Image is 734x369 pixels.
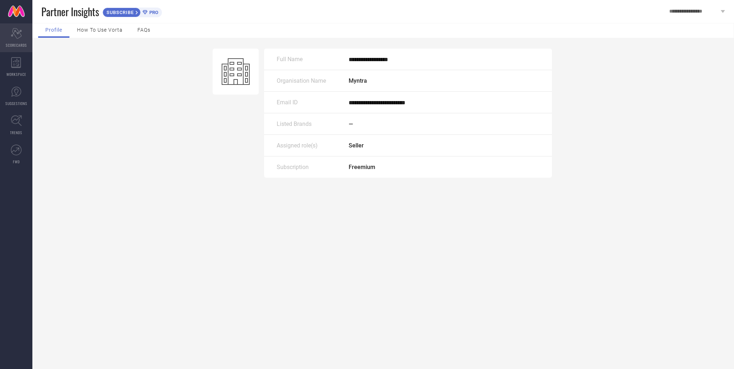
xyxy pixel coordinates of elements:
[5,101,27,106] span: SUGGESTIONS
[103,10,136,15] span: SUBSCRIBE
[277,99,298,106] span: Email ID
[41,4,99,19] span: Partner Insights
[45,27,62,33] span: Profile
[277,120,312,127] span: Listed Brands
[277,142,318,149] span: Assigned role(s)
[6,72,26,77] span: WORKSPACE
[349,120,353,127] span: —
[277,56,303,63] span: Full Name
[277,164,309,170] span: Subscription
[10,130,22,135] span: TRENDS
[103,6,162,17] a: SUBSCRIBEPRO
[277,77,326,84] span: Organisation Name
[6,42,27,48] span: SCORECARDS
[137,27,150,33] span: FAQs
[349,164,375,170] span: Freemium
[77,27,123,33] span: How to use Vorta
[13,159,20,164] span: FWD
[349,142,364,149] span: Seller
[148,10,158,15] span: PRO
[349,77,367,84] span: Myntra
